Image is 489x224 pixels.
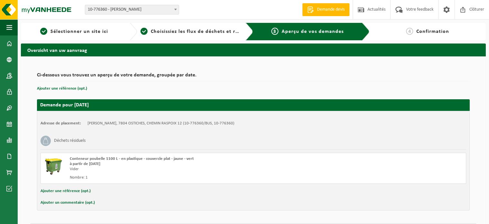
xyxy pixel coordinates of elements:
[24,28,124,35] a: 1Sélectionner un site ici
[21,44,486,56] h2: Overzicht van uw aanvraag
[41,121,81,125] strong: Adresse de placement:
[70,167,279,172] div: Vider
[54,136,86,146] h3: Déchets résiduels
[44,156,63,176] img: WB-1100-HPE-GN-50.png
[140,28,241,35] a: 2Choisissiez les flux de déchets et récipients
[41,199,95,207] button: Ajouter un commentaire (opt.)
[406,28,413,35] span: 4
[282,29,344,34] span: Aperçu de vos demandes
[70,162,100,166] strong: à partir de [DATE]
[40,102,89,108] strong: Demande pour [DATE]
[37,84,87,93] button: Ajouter une référence (opt.)
[315,6,346,13] span: Demande devis
[85,5,179,14] span: 10-776360 - BOUTRY EMMANUEL - OSTICHES
[50,29,108,34] span: Sélectionner un site ici
[37,73,470,81] h2: Ci-dessous vous trouvez un aperçu de votre demande, groupée par date.
[151,29,258,34] span: Choisissiez les flux de déchets et récipients
[40,28,47,35] span: 1
[41,187,91,195] button: Ajouter une référence (opt.)
[416,29,449,34] span: Confirmation
[87,121,234,126] td: [PERSON_NAME], 7804 OSTICHES, CHEMIN RASPOIX 12 (10-776360/BUS, 10-776360)
[271,28,278,35] span: 3
[70,175,279,180] div: Nombre: 1
[70,157,194,161] span: Conteneur poubelle 1100 L - en plastique - couvercle plat - jaune - vert
[140,28,148,35] span: 2
[302,3,349,16] a: Demande devis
